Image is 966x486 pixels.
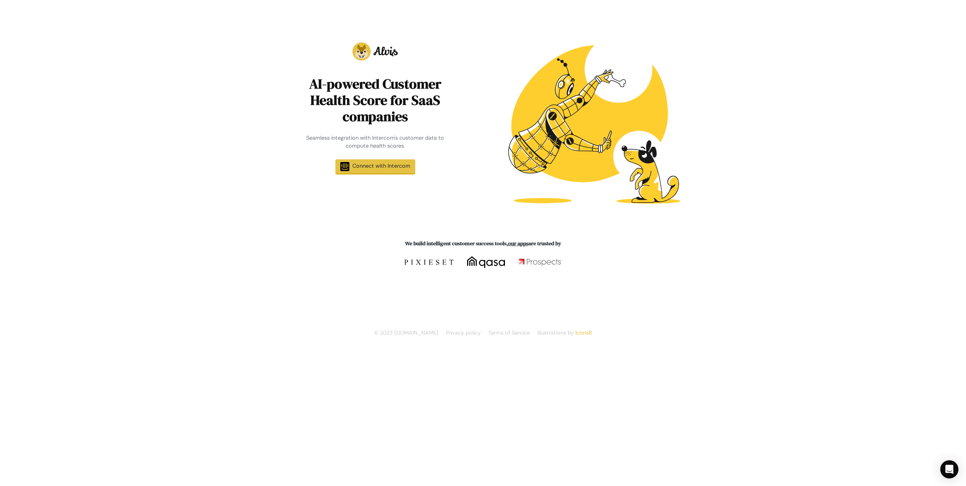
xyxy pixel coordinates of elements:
img: Prospects [519,258,562,267]
a: Connect with Intercom [335,159,415,174]
div: Open Intercom Messenger [940,460,958,478]
a: Icons8 [575,329,592,336]
span: Connect with Intercom [352,162,410,169]
a: our apps [508,240,528,247]
h6: We build intelligent customer success tools, are trusted by [273,240,693,247]
img: Pixieset [404,256,453,268]
img: Alvis [352,42,398,61]
div: Seamless integration with Intercom's customer data to compute health scores. [304,134,447,150]
a: Privacy policy [446,329,482,336]
a: Terms of Service [488,329,531,336]
span: Illustrations by [538,329,592,336]
a: © 2023 [DOMAIN_NAME] [374,329,440,336]
h1: AI-powered Customer Health Score for SaaS companies [304,76,447,125]
img: qasa [467,256,505,268]
img: Robot [489,18,693,222]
